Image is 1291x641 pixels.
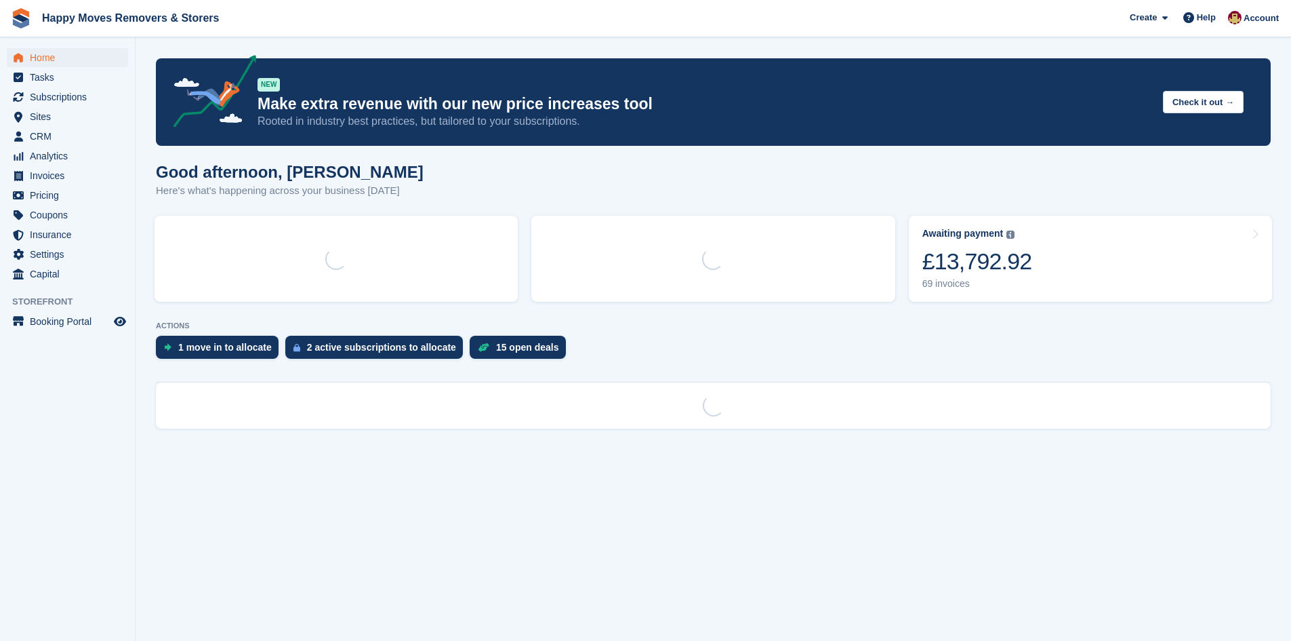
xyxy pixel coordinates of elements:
[293,343,300,352] img: active_subscription_to_allocate_icon-d502201f5373d7db506a760aba3b589e785aa758c864c3986d89f69b8ff3...
[7,265,128,284] a: menu
[30,88,111,106] span: Subscriptions
[156,163,424,181] h1: Good afternoon, [PERSON_NAME]
[30,68,111,87] span: Tasks
[922,278,1032,290] div: 69 invoices
[178,342,272,353] div: 1 move in to allocate
[1163,91,1244,113] button: Check it out →
[7,127,128,146] a: menu
[909,216,1272,302] a: Awaiting payment £13,792.92 69 invoices
[258,114,1152,129] p: Rooted in industry best practices, but tailored to your subscriptions.
[7,206,128,225] a: menu
[922,228,1004,239] div: Awaiting payment
[478,343,489,352] img: deal-1b604bf984904fb50ccaf53a9ad4b4a5d6e5aea283cecdc64d6e3604feb123c2.svg
[30,225,111,244] span: Insurance
[30,186,111,205] span: Pricing
[30,265,111,284] span: Capital
[7,147,128,166] a: menu
[7,245,128,264] a: menu
[30,166,111,185] span: Invoices
[7,312,128,331] a: menu
[30,206,111,225] span: Coupons
[7,107,128,126] a: menu
[156,183,424,199] p: Here's what's happening across your business [DATE]
[30,147,111,166] span: Analytics
[156,322,1271,330] p: ACTIONS
[258,94,1152,114] p: Make extra revenue with our new price increases tool
[1228,11,1242,24] img: Steven Fry
[112,313,128,330] a: Preview store
[156,336,285,366] a: 1 move in to allocate
[1244,12,1279,25] span: Account
[162,55,257,132] img: price-adjustments-announcement-icon-8257ccfd72463d97f412b2fc003d46551f7dbcb40ab6d574587a9cd5c0d94...
[1130,11,1157,24] span: Create
[7,88,128,106] a: menu
[164,343,171,351] img: move_ins_to_allocate_icon-fdf77a2bb77ea45bf5b3d319d69a93e2d87916cf1d5bf7949dd705db3b84f3ca.svg
[30,127,111,146] span: CRM
[30,48,111,67] span: Home
[258,78,280,92] div: NEW
[30,107,111,126] span: Sites
[11,8,31,28] img: stora-icon-8386f47178a22dfd0bd8f6a31ec36ba5ce8667c1dd55bd0f319d3a0aa187defe.svg
[1006,231,1015,239] img: icon-info-grey-7440780725fd019a000dd9b08b2336e03edf1995a4989e88bcd33f0948082b44.svg
[7,166,128,185] a: menu
[7,225,128,244] a: menu
[922,248,1032,275] div: £13,792.92
[30,245,111,264] span: Settings
[307,342,456,353] div: 2 active subscriptions to allocate
[470,336,573,366] a: 15 open deals
[30,312,111,331] span: Booking Portal
[7,186,128,205] a: menu
[7,68,128,87] a: menu
[1197,11,1216,24] span: Help
[496,342,559,353] div: 15 open deals
[7,48,128,67] a: menu
[37,7,224,29] a: Happy Moves Removers & Storers
[285,336,470,366] a: 2 active subscriptions to allocate
[12,295,135,309] span: Storefront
